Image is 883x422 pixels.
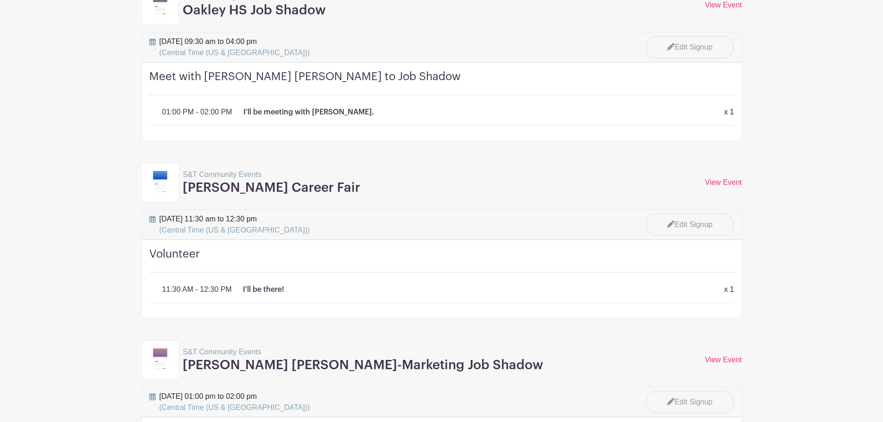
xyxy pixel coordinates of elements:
p: I'll be there! [243,284,284,295]
a: Edit Signup [646,36,734,58]
p: 11:30 AM - 12:30 PM [162,284,232,295]
a: View Event [705,178,742,186]
a: Edit Signup [646,214,734,236]
h3: [PERSON_NAME] [PERSON_NAME]-Marketing Job Shadow [183,358,543,373]
p: 01:00 PM - 02:00 PM [162,107,232,118]
a: View Event [705,356,742,364]
h4: Volunteer [149,247,734,273]
a: View Event [705,1,742,9]
a: Edit Signup [646,391,734,413]
h3: [PERSON_NAME] Career Fair [183,180,360,196]
span: [DATE] 09:30 am to 04:00 pm [159,36,310,58]
img: template9-63edcacfaf2fb6570c2d519c84fe92c0a60f82f14013cd3b098e25ecaaffc40c.svg [153,171,168,194]
h4: Meet with [PERSON_NAME] [PERSON_NAME] to Job Shadow [149,70,734,95]
span: (Central Time (US & [GEOGRAPHIC_DATA])) [159,226,310,234]
span: [DATE] 11:30 am to 12:30 pm [159,214,310,236]
h3: Oakley HS Job Shadow [183,3,326,19]
span: [DATE] 01:00 pm to 02:00 pm [159,391,310,413]
span: (Central Time (US & [GEOGRAPHIC_DATA])) [159,49,310,57]
div: x 1 [718,107,739,118]
p: I'll be meeting with [PERSON_NAME]. [243,107,374,118]
span: (Central Time (US & [GEOGRAPHIC_DATA])) [159,403,310,411]
p: S&T Community Events [183,169,360,180]
p: S&T Community Events [183,346,543,358]
img: template11-97b0f419cbab8ea1fd52dabbe365452ac063e65c139ff1c7c21e0a8da349fa3d.svg [153,348,168,372]
div: x 1 [718,284,739,295]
